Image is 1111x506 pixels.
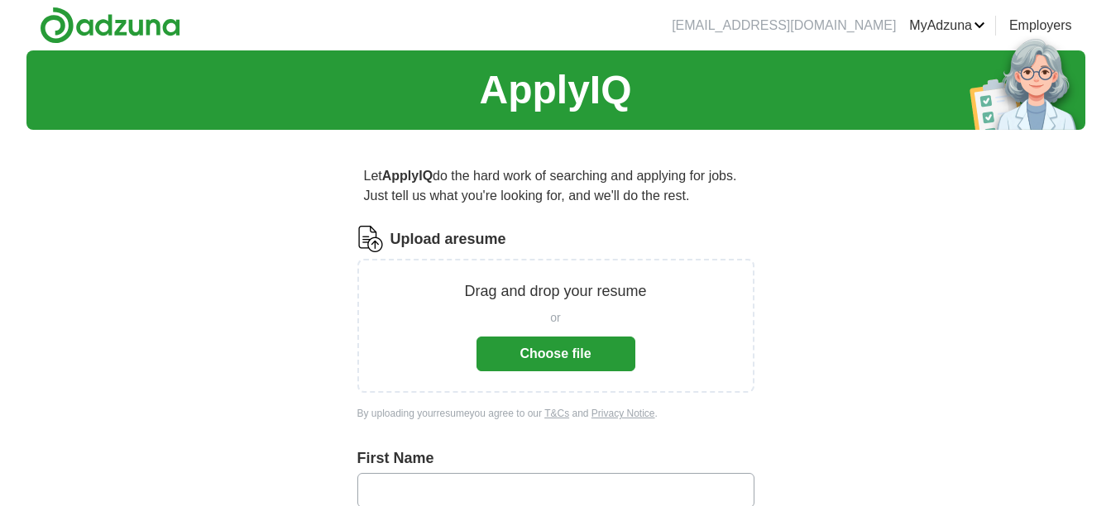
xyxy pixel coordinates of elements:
a: T&Cs [544,408,569,419]
a: Privacy Notice [591,408,655,419]
img: Adzuna logo [40,7,180,44]
div: By uploading your resume you agree to our and . [357,406,754,421]
p: Drag and drop your resume [464,280,646,303]
p: Let do the hard work of searching and applying for jobs. Just tell us what you're looking for, an... [357,160,754,212]
a: MyAdzuna [909,16,985,36]
h1: ApplyIQ [479,60,631,120]
img: CV Icon [357,226,384,252]
strong: ApplyIQ [382,169,433,183]
label: Upload a resume [390,228,506,251]
label: First Name [357,447,754,470]
button: Choose file [476,337,635,371]
a: Employers [1009,16,1072,36]
li: [EMAIL_ADDRESS][DOMAIN_NAME] [672,16,896,36]
span: or [550,309,560,327]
